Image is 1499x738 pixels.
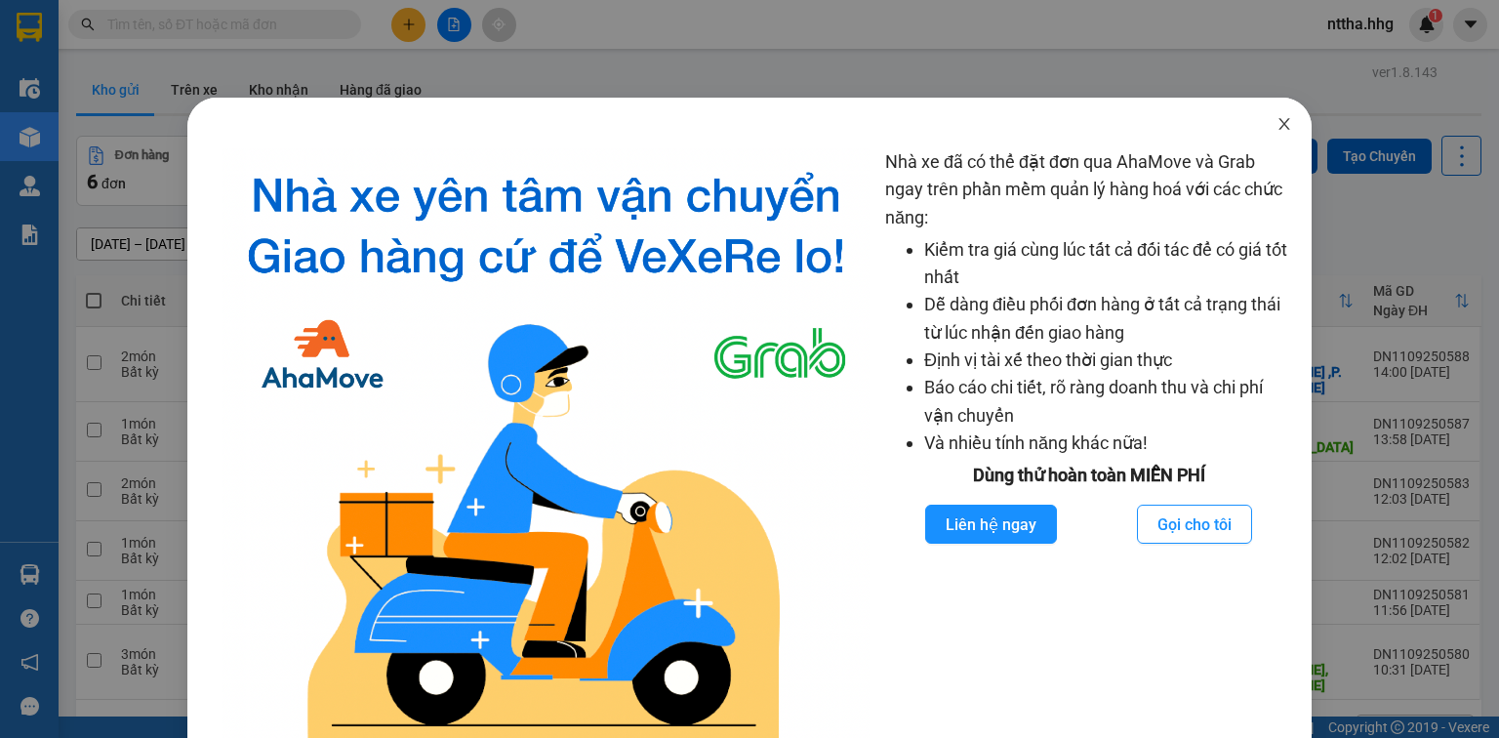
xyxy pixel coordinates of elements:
span: close [1276,116,1292,132]
button: Liên hệ ngay [925,505,1057,544]
li: Kiểm tra giá cùng lúc tất cả đối tác để có giá tốt nhất [924,236,1292,292]
li: Định vị tài xế theo thời gian thực [924,347,1292,374]
span: Gọi cho tôi [1157,512,1232,537]
button: Close [1257,98,1312,152]
li: Dễ dàng điều phối đơn hàng ở tất cả trạng thái từ lúc nhận đến giao hàng [924,291,1292,347]
li: Và nhiều tính năng khác nữa! [924,430,1292,457]
button: Gọi cho tôi [1137,505,1252,544]
span: Liên hệ ngay [946,512,1036,537]
li: Báo cáo chi tiết, rõ ràng doanh thu và chi phí vận chuyển [924,374,1292,430]
div: Dùng thử hoàn toàn MIỄN PHÍ [885,462,1292,489]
